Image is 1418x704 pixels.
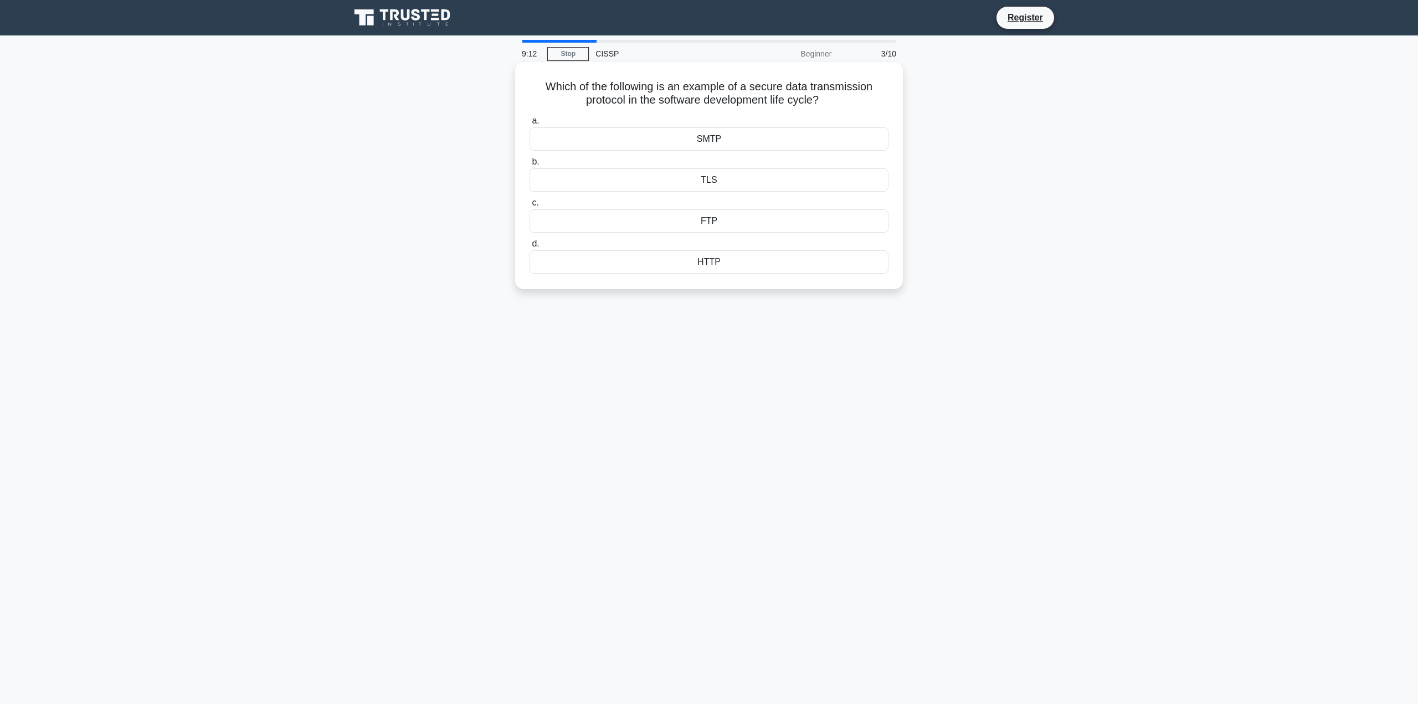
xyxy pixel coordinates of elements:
div: TLS [530,168,888,192]
div: Beginner [741,43,838,65]
div: 9:12 [515,43,547,65]
span: c. [532,198,538,207]
div: CISSP [589,43,741,65]
a: Register [1001,11,1050,24]
span: b. [532,157,539,166]
h5: Which of the following is an example of a secure data transmission protocol in the software devel... [528,80,890,107]
a: Stop [547,47,589,61]
div: SMTP [530,127,888,151]
span: d. [532,239,539,248]
span: a. [532,116,539,125]
div: FTP [530,209,888,233]
div: HTTP [530,250,888,274]
div: 3/10 [838,43,903,65]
